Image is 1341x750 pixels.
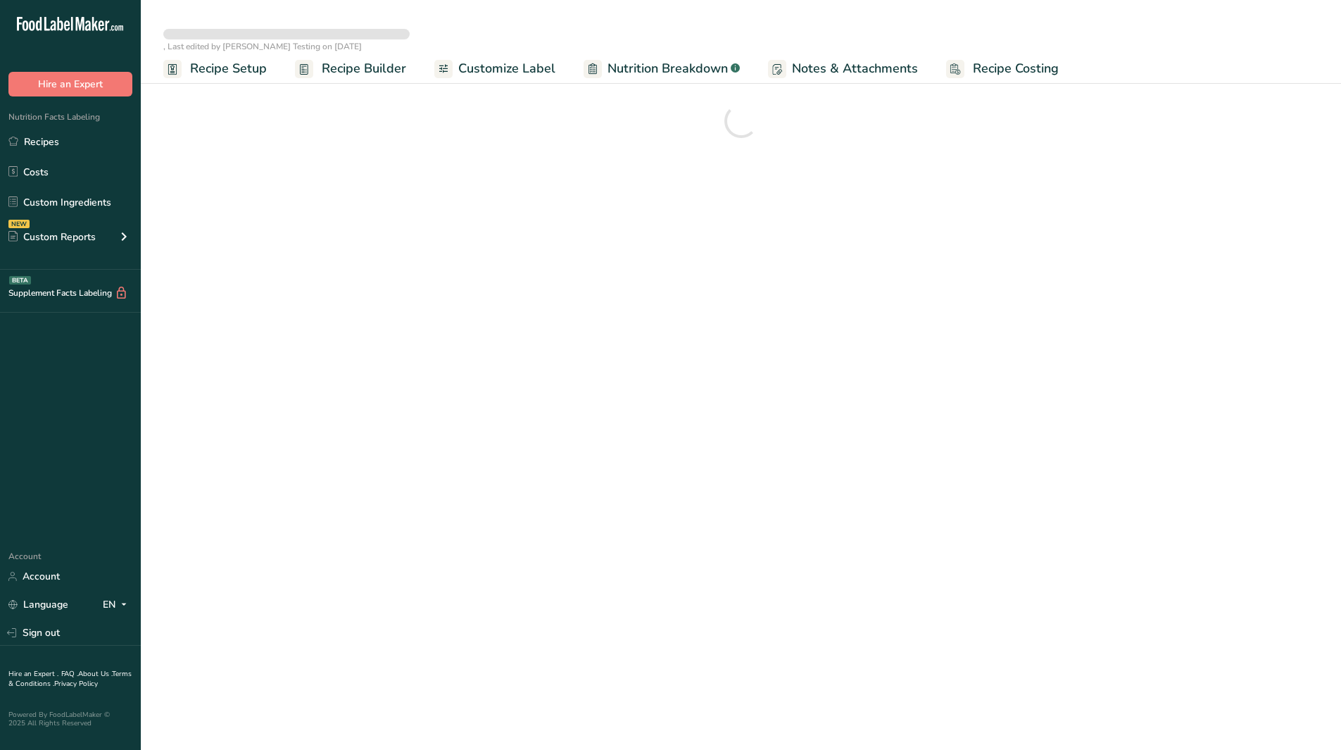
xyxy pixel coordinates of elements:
div: EN [103,596,132,613]
div: Powered By FoodLabelMaker © 2025 All Rights Reserved [8,711,132,727]
a: Notes & Attachments [768,53,918,85]
a: Recipe Setup [163,53,267,85]
span: Nutrition Breakdown [607,59,728,78]
div: BETA [9,276,31,285]
span: Recipe Setup [190,59,267,78]
a: Hire an Expert . [8,669,58,679]
a: Privacy Policy [54,679,98,689]
a: Language [8,592,68,617]
a: Terms & Conditions . [8,669,132,689]
a: FAQ . [61,669,78,679]
span: Recipe Costing [973,59,1059,78]
button: Hire an Expert [8,72,132,96]
div: Custom Reports [8,230,96,244]
a: Customize Label [434,53,555,85]
div: NEW [8,220,30,228]
a: Recipe Builder [295,53,406,85]
span: Customize Label [458,59,555,78]
span: Notes & Attachments [792,59,918,78]
a: About Us . [78,669,112,679]
a: Nutrition Breakdown [584,53,740,85]
span: , Last edited by [PERSON_NAME] Testing on [DATE] [163,41,362,52]
span: Recipe Builder [322,59,406,78]
a: Recipe Costing [946,53,1059,85]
